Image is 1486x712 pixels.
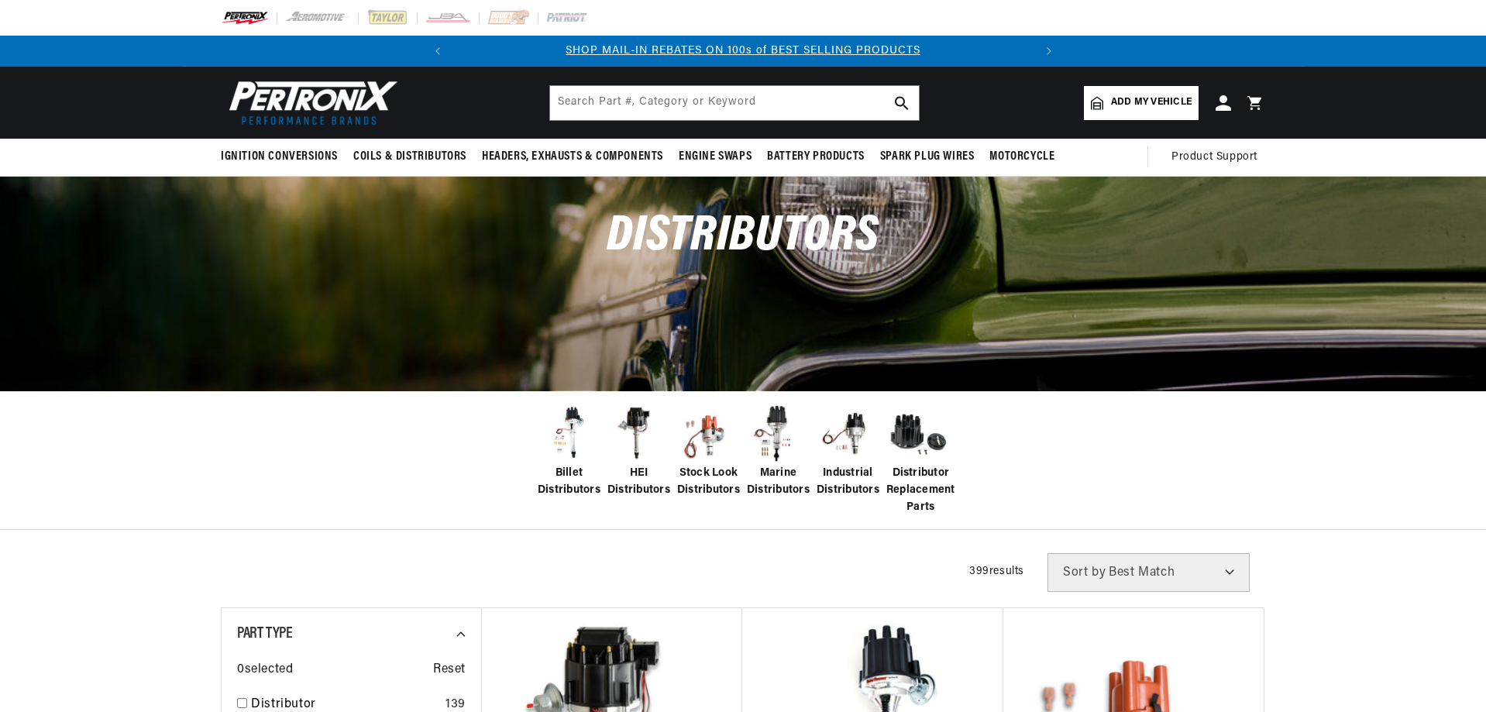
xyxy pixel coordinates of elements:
[880,149,975,165] span: Spark Plug Wires
[433,660,466,680] span: Reset
[677,403,739,500] a: Stock Look Distributors Stock Look Distributors
[1047,553,1250,592] select: Sort by
[607,212,879,262] span: Distributors
[353,149,466,165] span: Coils & Distributors
[747,403,809,500] a: Marine Distributors Marine Distributors
[747,465,810,500] span: Marine Distributors
[566,45,920,57] a: SHOP MAIL-IN REBATES ON 100s of BEST SELLING PRODUCTS
[969,566,1024,577] span: 399 results
[677,465,740,500] span: Stock Look Distributors
[817,403,879,465] img: Industrial Distributors
[677,403,739,465] img: Stock Look Distributors
[1034,36,1065,67] button: Translation missing: en.sections.announcements.next_announcement
[886,403,948,517] a: Distributor Replacement Parts Distributor Replacement Parts
[671,139,759,175] summary: Engine Swaps
[482,149,663,165] span: Headers, Exhausts & Components
[1084,86,1199,120] a: Add my vehicle
[886,465,955,517] span: Distributor Replacement Parts
[607,465,670,500] span: HEI Distributors
[679,149,752,165] span: Engine Swaps
[346,139,474,175] summary: Coils & Distributors
[182,36,1304,67] slideshow-component: Translation missing: en.sections.announcements.announcement_bar
[538,403,600,500] a: Billet Distributors Billet Distributors
[550,86,919,120] input: Search Part #, Category or Keyword
[453,43,1034,60] div: Announcement
[872,139,982,175] summary: Spark Plug Wires
[1171,149,1257,166] span: Product Support
[767,149,865,165] span: Battery Products
[474,139,671,175] summary: Headers, Exhausts & Components
[607,403,669,465] img: HEI Distributors
[422,36,453,67] button: Translation missing: en.sections.announcements.previous_announcement
[759,139,872,175] summary: Battery Products
[538,403,600,465] img: Billet Distributors
[885,86,919,120] button: search button
[1111,95,1192,110] span: Add my vehicle
[538,465,600,500] span: Billet Distributors
[982,139,1062,175] summary: Motorcycle
[817,403,879,500] a: Industrial Distributors Industrial Distributors
[607,403,669,500] a: HEI Distributors HEI Distributors
[747,403,809,465] img: Marine Distributors
[817,465,879,500] span: Industrial Distributors
[221,149,338,165] span: Ignition Conversions
[886,403,948,465] img: Distributor Replacement Parts
[221,76,399,129] img: Pertronix
[237,626,292,641] span: Part Type
[1171,139,1265,176] summary: Product Support
[1063,566,1106,579] span: Sort by
[221,139,346,175] summary: Ignition Conversions
[237,660,293,680] span: 0 selected
[989,149,1054,165] span: Motorcycle
[453,43,1034,60] div: 1 of 2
